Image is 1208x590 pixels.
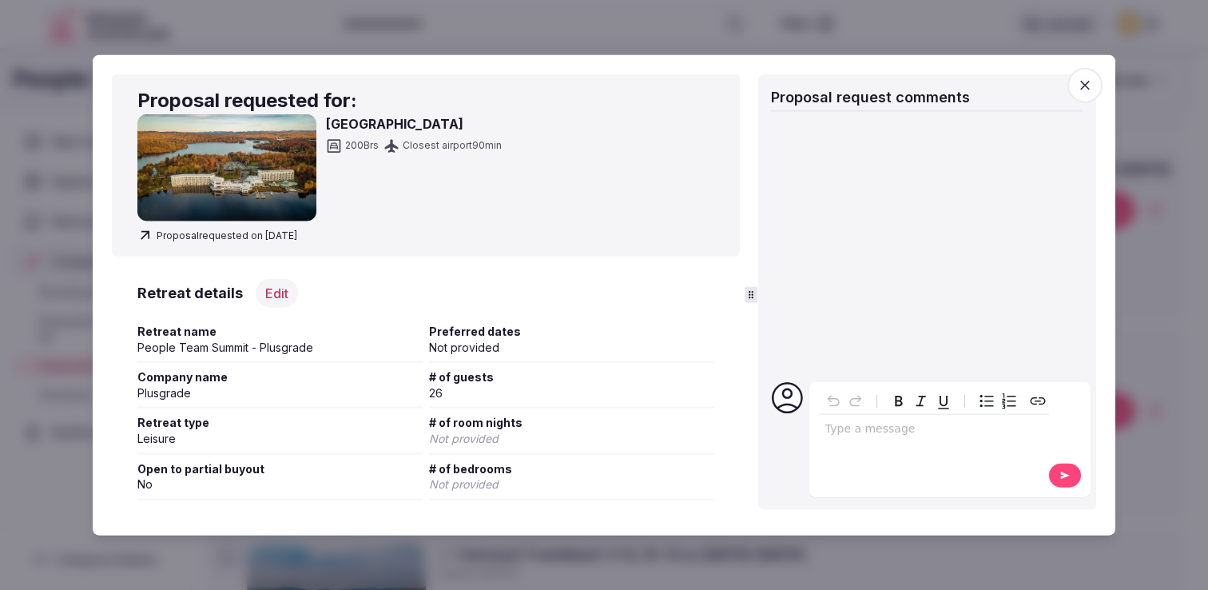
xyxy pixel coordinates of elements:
[429,339,714,355] div: Not provided
[819,414,1049,446] div: editable markdown
[429,385,714,401] div: 26
[429,477,499,491] span: Not provided
[137,228,297,244] span: Proposal requested on [DATE]
[429,460,714,476] span: # of bedrooms
[137,339,423,355] div: People Team Summit - Plusgrade
[137,324,423,340] span: Retreat name
[888,389,910,412] button: Bold
[137,369,423,385] span: Company name
[137,114,316,221] img: Estérel Resort
[326,114,502,133] h3: [GEOGRAPHIC_DATA]
[137,476,423,492] div: No
[932,389,955,412] button: Underline
[1027,389,1049,412] button: Create link
[137,385,423,401] div: Plusgrade
[137,415,423,431] span: Retreat type
[137,87,714,114] h2: Proposal requested for:
[256,279,298,308] button: Edit
[910,389,932,412] button: Italic
[345,139,379,153] span: 200 Brs
[976,389,1020,412] div: toggle group
[429,432,499,445] span: Not provided
[429,369,714,385] span: # of guests
[137,283,243,303] h3: Retreat details
[403,139,502,153] span: Closest airport 90 min
[998,389,1020,412] button: Numbered list
[137,460,423,476] span: Open to partial buyout
[771,89,970,106] span: Proposal request comments
[976,389,998,412] button: Bulleted list
[137,431,423,447] div: Leisure
[429,324,714,340] span: Preferred dates
[429,415,714,431] span: # of room nights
